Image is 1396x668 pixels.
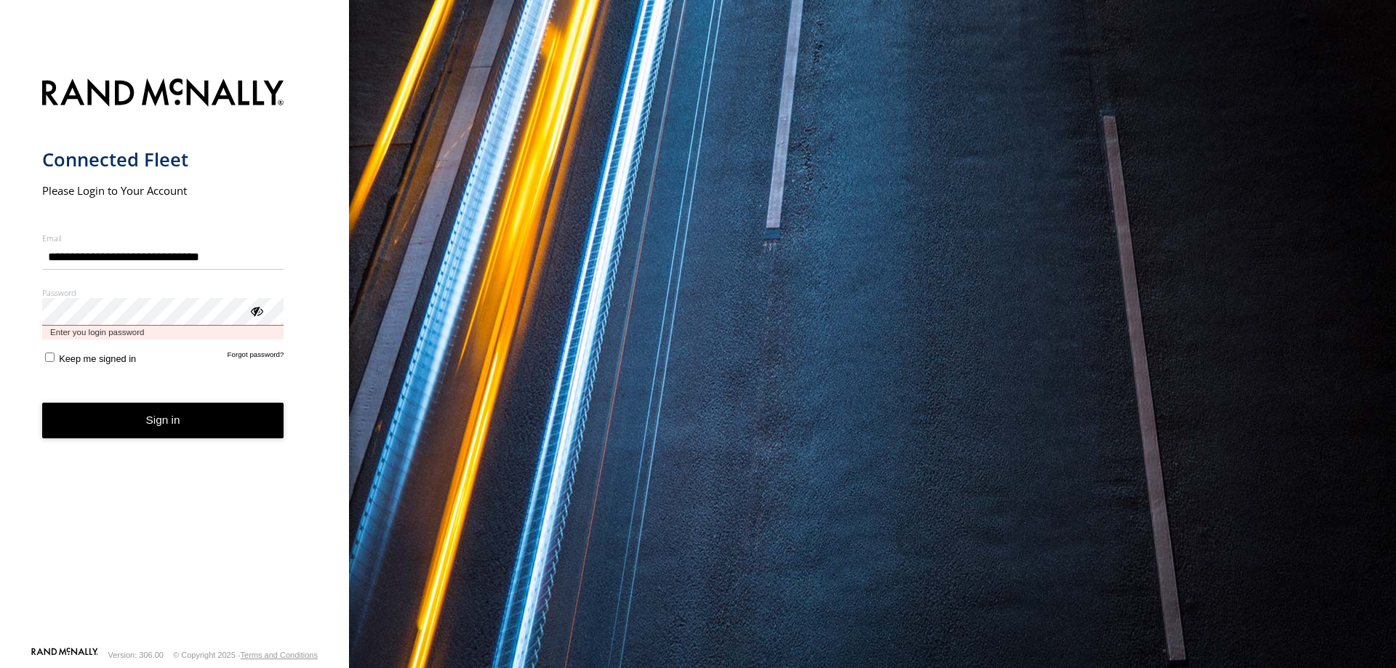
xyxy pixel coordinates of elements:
a: Forgot password? [228,350,284,364]
a: Terms and Conditions [241,651,318,659]
div: © Copyright 2025 - [173,651,318,659]
span: Enter you login password [42,326,284,339]
img: Rand McNally [42,76,284,113]
a: Visit our Website [31,648,98,662]
input: Keep me signed in [45,353,55,362]
button: Sign in [42,403,284,438]
span: Keep me signed in [59,353,136,364]
label: Email [42,233,284,244]
div: ViewPassword [249,303,263,318]
h1: Connected Fleet [42,148,284,172]
form: main [42,70,308,646]
h2: Please Login to Your Account [42,183,284,198]
label: Password [42,287,284,298]
div: Version: 306.00 [108,651,164,659]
